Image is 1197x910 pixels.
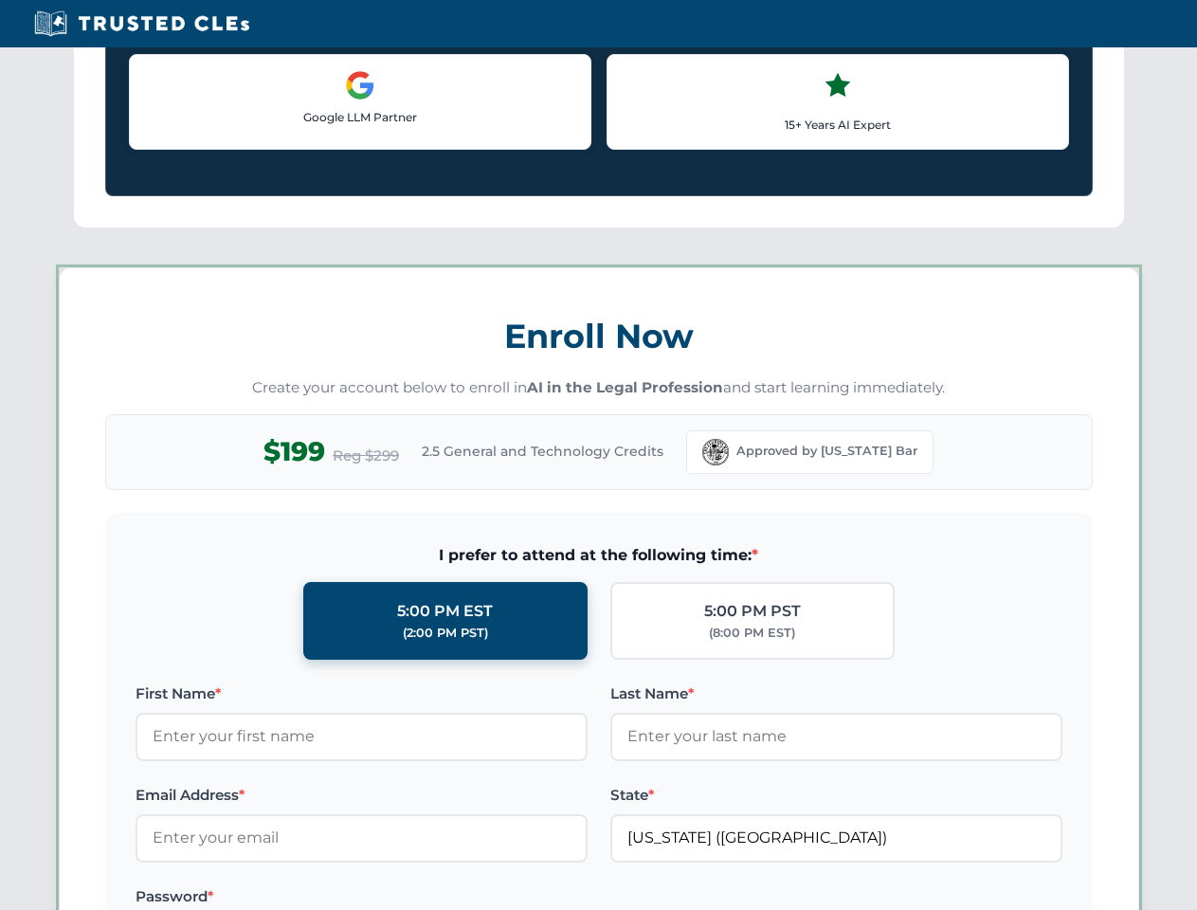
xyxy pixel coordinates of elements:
div: 5:00 PM PST [704,599,801,624]
div: 5:00 PM EST [397,599,493,624]
input: Florida (FL) [610,814,1062,862]
h3: Enroll Now [105,306,1093,366]
p: 15+ Years AI Expert [623,116,1053,134]
p: Create your account below to enroll in and start learning immediately. [105,377,1093,399]
strong: AI in the Legal Profession [527,378,723,396]
p: Google LLM Partner [145,108,575,126]
img: Trusted CLEs [28,9,255,38]
div: (2:00 PM PST) [403,624,488,643]
input: Enter your last name [610,713,1062,760]
span: I prefer to attend at the following time: [136,543,1062,568]
label: Email Address [136,784,588,807]
input: Enter your email [136,814,588,862]
span: Reg $299 [333,445,399,467]
img: Google [345,70,375,100]
label: State [610,784,1062,807]
label: Last Name [610,682,1062,705]
span: Approved by [US_STATE] Bar [736,442,917,461]
label: First Name [136,682,588,705]
div: (8:00 PM EST) [709,624,795,643]
label: Password [136,885,588,908]
span: 2.5 General and Technology Credits [422,441,663,462]
input: Enter your first name [136,713,588,760]
img: Florida Bar [702,439,729,465]
span: $199 [263,430,325,473]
